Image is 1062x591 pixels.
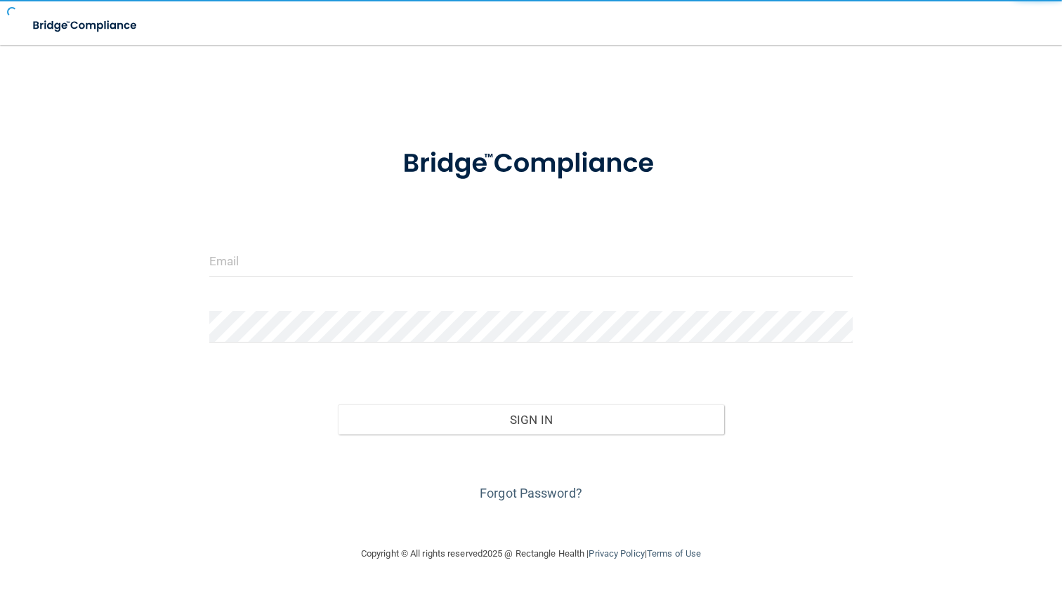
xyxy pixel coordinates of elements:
img: bridge_compliance_login_screen.278c3ca4.svg [375,129,686,199]
input: Email [209,245,853,277]
a: Terms of Use [647,548,701,559]
button: Sign In [338,404,724,435]
div: Copyright © All rights reserved 2025 @ Rectangle Health | | [275,531,787,576]
a: Forgot Password? [480,486,582,500]
a: Privacy Policy [589,548,644,559]
img: bridge_compliance_login_screen.278c3ca4.svg [21,11,150,40]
